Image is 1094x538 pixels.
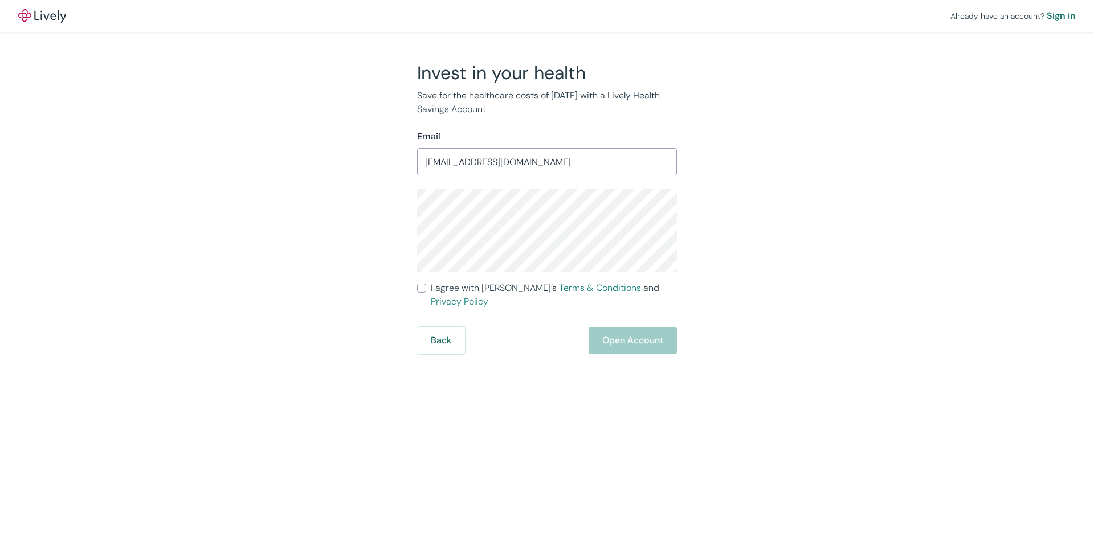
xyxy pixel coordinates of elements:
[18,9,66,23] img: Lively
[18,9,66,23] a: LivelyLively
[431,281,677,309] span: I agree with [PERSON_NAME]’s and
[417,130,440,143] label: Email
[417,61,677,84] h2: Invest in your health
[417,89,677,116] p: Save for the healthcare costs of [DATE] with a Lively Health Savings Account
[559,282,641,294] a: Terms & Conditions
[950,9,1076,23] div: Already have an account?
[1047,9,1076,23] a: Sign in
[417,327,465,354] button: Back
[431,295,488,307] a: Privacy Policy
